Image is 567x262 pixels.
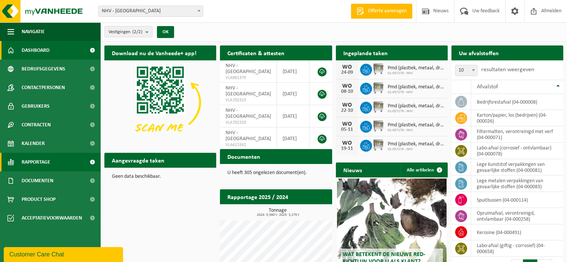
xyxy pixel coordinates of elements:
[4,246,125,262] iframe: chat widget
[340,70,355,75] div: 24-09
[336,162,369,177] h2: Nieuws
[372,63,385,75] img: WB-1100-GAL-GY-02
[451,45,506,60] h2: Uw afvalstoffen
[224,213,332,217] span: 2024: 5,580 t - 2025: 3,270 t
[277,204,331,219] a: Bekijk rapportage
[372,82,385,94] img: WB-1100-GAL-GY-02
[132,29,142,34] count: (2/2)
[220,45,292,60] h2: Certificaten & attesten
[401,162,447,177] a: Alle artikelen
[22,116,51,134] span: Contracten
[351,4,412,19] a: Offerte aanvragen
[471,176,563,192] td: lege metalen verpakkingen van gevaarlijke stoffen (04-000083)
[481,67,534,73] label: resultaten weergeven
[104,153,172,167] h2: Aangevraagde taken
[340,146,355,151] div: 19-11
[340,140,355,146] div: WO
[277,60,309,83] td: [DATE]
[277,105,309,127] td: [DATE]
[277,83,309,105] td: [DATE]
[471,94,563,110] td: bedrijfsrestafval (04-000008)
[99,6,203,16] span: NHV - OOSTENDE
[471,143,563,159] td: labo-afval (corrosief - ontvlambaar) (04-000078)
[471,192,563,208] td: spuitbussen (04-000114)
[224,208,332,217] h3: Tonnage
[226,120,271,126] span: VLA702320
[22,153,50,171] span: Rapportage
[104,45,204,60] h2: Download nu de Vanheede+ app!
[388,128,444,133] span: 01-057279 - NHV
[340,89,355,94] div: 08-10
[388,103,444,109] span: Pmd (plastiek, metaal, drankkartons) (bedrijven)
[22,22,45,41] span: Navigatie
[471,159,563,176] td: lege kunststof verpakkingen van gevaarlijke stoffen (04-000081)
[226,142,271,148] span: VLA615342
[108,26,142,38] span: Vestigingen
[22,134,45,153] span: Kalender
[22,41,50,60] span: Dashboard
[340,121,355,127] div: WO
[22,209,82,227] span: Acceptatievoorwaarden
[388,71,444,76] span: 01-057279 - NHV
[340,83,355,89] div: WO
[226,85,271,97] span: NHV - [GEOGRAPHIC_DATA]
[226,63,271,75] span: NHV - [GEOGRAPHIC_DATA]
[471,224,563,240] td: kerosine (04-000491)
[471,126,563,143] td: filtermatten, verontreinigd met verf (04-000071)
[22,190,56,209] span: Product Shop
[372,120,385,132] img: WB-1100-GAL-GY-02
[226,97,271,103] span: VLA702319
[336,45,395,60] h2: Ingeplande taken
[340,127,355,132] div: 05-11
[372,139,385,151] img: WB-1100-GAL-GY-02
[388,122,444,128] span: Pmd (plastiek, metaal, drankkartons) (bedrijven)
[388,147,444,152] span: 01-057279 - NHV
[340,108,355,113] div: 22-10
[98,6,203,17] span: NHV - OOSTENDE
[366,7,409,15] span: Offerte aanvragen
[226,130,271,142] span: NHV - [GEOGRAPHIC_DATA]
[112,174,209,179] p: Geen data beschikbaar.
[227,170,324,176] p: U heeft 305 ongelezen document(en).
[220,189,296,204] h2: Rapportage 2025 / 2024
[388,90,444,95] span: 01-057279 - NHV
[22,60,65,78] span: Bedrijfsgegevens
[388,65,444,71] span: Pmd (plastiek, metaal, drankkartons) (bedrijven)
[104,60,216,144] img: Download de VHEPlus App
[277,127,309,150] td: [DATE]
[157,26,174,38] button: OK
[477,84,498,90] span: Afvalstof
[388,109,444,114] span: 01-057279 - NHV
[220,149,268,164] h2: Documenten
[340,102,355,108] div: WO
[226,108,271,119] span: NHV - [GEOGRAPHIC_DATA]
[471,110,563,126] td: karton/papier, los (bedrijven) (04-000026)
[388,141,444,147] span: Pmd (plastiek, metaal, drankkartons) (bedrijven)
[471,208,563,224] td: opruimafval, verontreinigd, ontvlambaar (04-000258)
[372,101,385,113] img: WB-1100-GAL-GY-02
[22,171,53,190] span: Documenten
[388,84,444,90] span: Pmd (plastiek, metaal, drankkartons) (bedrijven)
[471,240,563,257] td: labo-afval (giftig - corrosief) (04-000658)
[22,97,50,116] span: Gebruikers
[226,75,271,81] span: VLA901379
[22,78,65,97] span: Contactpersonen
[340,64,355,70] div: WO
[456,65,477,76] span: 10
[104,26,152,37] button: Vestigingen(2/2)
